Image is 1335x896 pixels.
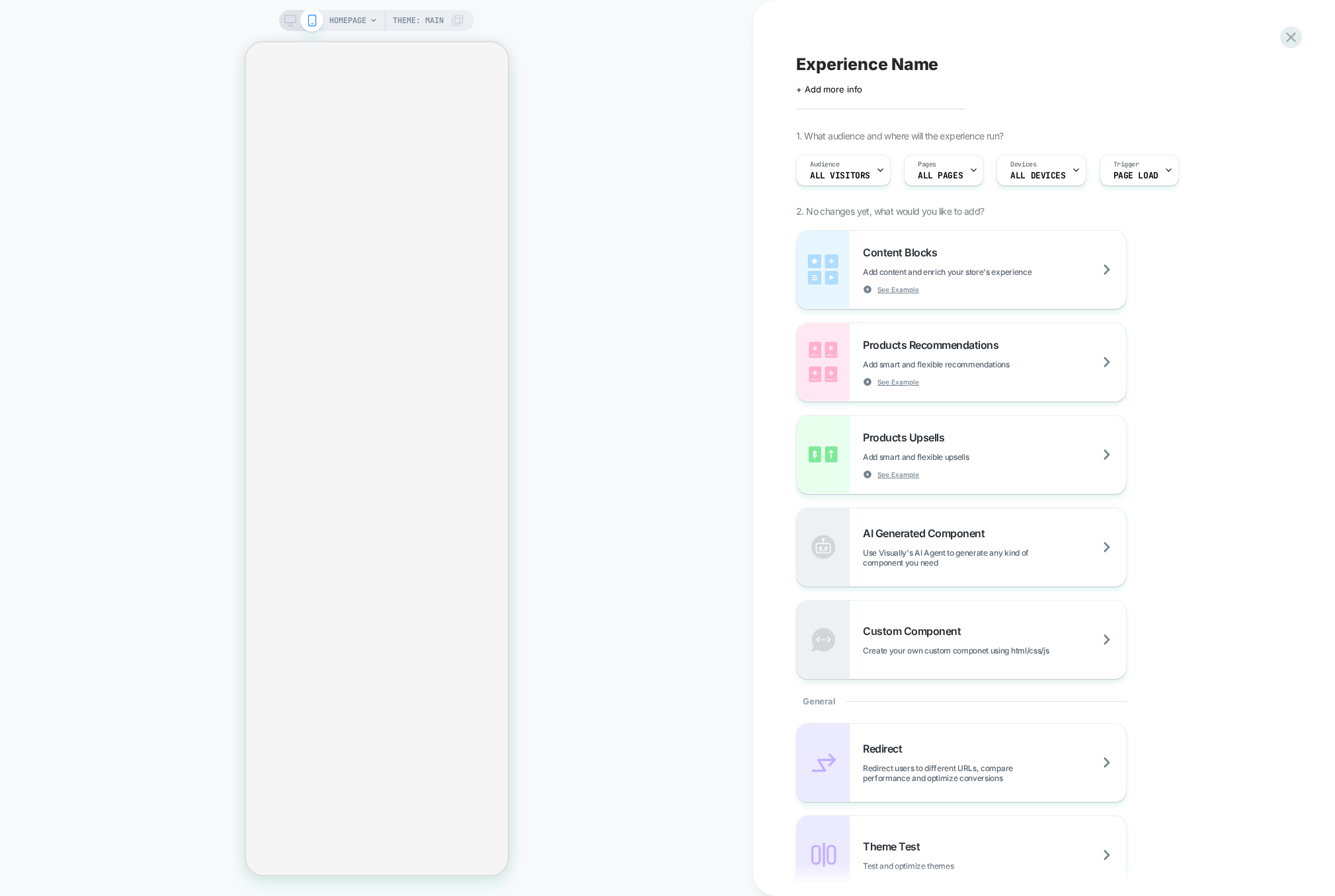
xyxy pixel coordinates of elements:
[393,10,444,31] span: Theme: MAIN
[877,285,919,294] span: See Example
[863,527,991,540] span: AI Generated Component
[796,679,1127,723] div: General
[863,624,967,638] span: Custom Component
[1010,171,1065,180] span: ALL DEVICES
[863,267,1098,277] span: Add content and enrich your store's experience
[796,54,938,74] span: Experience Name
[863,431,951,444] span: Products Upsells
[863,763,1126,783] span: Redirect users to different URLs, compare performance and optimize conversions
[796,205,984,217] span: 2. No changes yet, what would you like to add?
[877,470,919,479] span: See Example
[918,160,936,169] span: Pages
[863,742,909,755] span: Redirect
[810,171,870,180] span: All Visitors
[918,171,963,180] span: ALL PAGES
[863,646,1115,655] span: Create your own custom componet using html/css/js
[796,130,1003,141] span: 1. What audience and where will the experience run?
[796,84,862,94] span: + Add more info
[863,840,926,853] span: Theme Test
[863,338,1005,352] span: Products Recommendations
[1010,160,1036,169] span: Devices
[1113,160,1139,169] span: Trigger
[863,548,1126,568] span: Use Visually's AI Agent to generate any kind of component you need
[863,359,1076,369] span: Add smart and flexible recommendations
[863,452,1035,462] span: Add smart and flexible upsells
[863,861,1020,871] span: Test and optimize themes
[863,246,944,259] span: Content Blocks
[877,377,919,387] span: See Example
[810,160,840,169] span: Audience
[329,10,366,31] span: HOMEPAGE
[1113,171,1158,180] span: Page Load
